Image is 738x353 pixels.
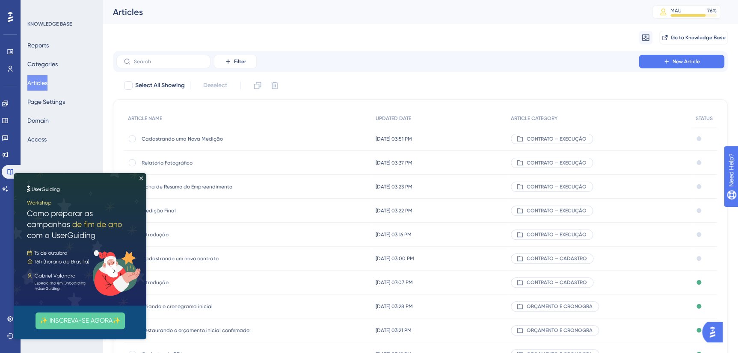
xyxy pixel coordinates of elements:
[375,327,411,334] span: [DATE] 03:21 PM
[527,255,587,262] span: CONTRATO – CADASTRO
[22,139,111,156] button: ✨ INSCREVA-SE AGORA✨
[142,303,279,310] span: Criando o cronograma inicial
[375,115,411,122] span: UPDATED DATE
[375,183,412,190] span: [DATE] 03:23 PM
[27,56,58,72] button: Categories
[511,115,557,122] span: ARTICLE CATEGORY
[196,78,235,93] button: Deselect
[527,327,593,334] span: ORÇAMENTO E CRONOGRA
[27,94,65,109] button: Page Settings
[27,75,47,91] button: Articles
[27,21,72,27] div: KNOWLEDGE BASE
[27,132,47,147] button: Access
[375,159,412,166] span: [DATE] 03:37 PM
[527,159,587,166] span: CONTRATO – EXECUÇÃO
[27,113,49,128] button: Domain
[27,38,49,53] button: Reports
[696,115,713,122] span: STATUS
[142,159,279,166] span: Relatório Fotográfico
[142,279,279,286] span: Introdução
[234,58,246,65] span: Filter
[527,207,587,214] span: CONTRATO – EXECUÇÃO
[527,279,587,286] span: CONTRATO – CADASTRO
[375,231,411,238] span: [DATE] 03:16 PM
[142,231,279,238] span: Introdução
[673,58,700,65] span: New Article
[707,7,717,14] div: 76 %
[659,31,728,44] button: Go to Knowledge Base
[375,303,412,310] span: [DATE] 03:28 PM
[142,327,279,334] span: Restaurando o orçamento inicial confirmado:
[375,135,412,142] span: [DATE] 03:51 PM
[527,231,587,238] span: CONTRATO – EXECUÇÃO
[134,59,203,65] input: Search
[142,135,279,142] span: Cadastrando uma Nova Medição
[20,2,53,12] span: Need Help?
[142,183,279,190] span: Ficha de Resumo do Empreendimento
[142,255,279,262] span: Cadastrando um novo contrato
[375,207,412,214] span: [DATE] 03:22 PM
[135,80,185,91] span: Select All Showing
[527,135,587,142] span: CONTRATO – EXECUÇÃO
[671,34,726,41] span: Go to Knowledge Base
[214,55,257,68] button: Filter
[670,7,682,14] div: MAU
[527,183,587,190] span: CONTRATO – EXECUÇÃO
[203,80,227,91] span: Deselect
[126,3,129,7] div: Close Preview
[113,6,631,18] div: Articles
[142,207,279,214] span: Medição Final
[375,255,414,262] span: [DATE] 03:00 PM
[702,319,728,345] iframe: UserGuiding AI Assistant Launcher
[639,55,724,68] button: New Article
[375,279,412,286] span: [DATE] 07:07 PM
[128,115,162,122] span: ARTICLE NAME
[527,303,593,310] span: ORÇAMENTO E CRONOGRA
